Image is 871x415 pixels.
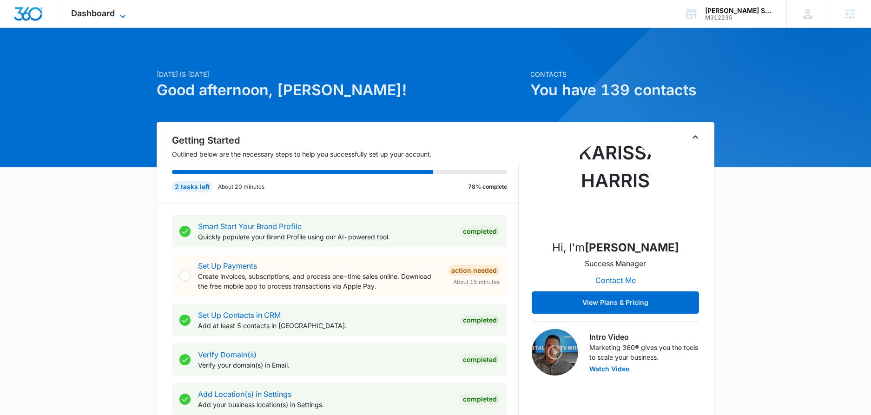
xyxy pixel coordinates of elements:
p: Add at least 5 contacts in [GEOGRAPHIC_DATA]. [198,321,453,330]
h2: Getting Started [172,133,519,147]
p: Outlined below are the necessary steps to help you successfully set up your account. [172,149,519,159]
div: account name [705,7,773,14]
button: Watch Video [589,366,630,372]
div: Completed [460,226,500,237]
a: Set Up Contacts in CRM [198,310,281,320]
strong: [PERSON_NAME] [585,241,679,254]
h1: Good afternoon, [PERSON_NAME]! [157,79,525,101]
div: Completed [460,315,500,326]
a: Add Location(s) in Settings [198,389,291,399]
span: Dashboard [71,8,115,18]
div: Completed [460,354,500,365]
p: [DATE] is [DATE] [157,69,525,79]
div: Action Needed [449,265,500,276]
p: Verify your domain(s) in Email. [198,360,453,370]
p: Contacts [530,69,714,79]
img: Intro Video [532,329,578,375]
img: Karissa Harris [569,139,662,232]
button: Contact Me [586,269,645,291]
h1: You have 139 contacts [530,79,714,101]
p: Marketing 360® gives you the tools to scale your business. [589,343,699,362]
a: Set Up Payments [198,261,257,270]
p: Quickly populate your Brand Profile using our AI-powered tool. [198,232,453,242]
p: Add your business location(s) in Settings. [198,400,453,409]
button: Toggle Collapse [690,132,701,143]
div: Completed [460,394,500,405]
p: Hi, I'm [552,239,679,256]
h3: Intro Video [589,331,699,343]
p: About 20 minutes [218,183,264,191]
div: account id [705,14,773,21]
p: 78% complete [468,183,507,191]
span: About 15 minutes [453,278,500,286]
p: Create invoices, subscriptions, and process one-time sales online. Download the free mobile app t... [198,271,441,291]
p: Success Manager [585,258,646,269]
a: Verify Domain(s) [198,350,257,359]
button: View Plans & Pricing [532,291,699,314]
a: Smart Start Your Brand Profile [198,222,302,231]
div: 2 tasks left [172,181,212,192]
